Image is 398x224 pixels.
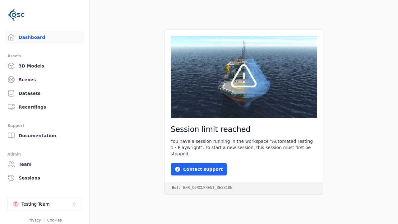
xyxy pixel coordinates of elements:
[7,122,82,129] div: Support
[171,138,317,157] div: You have a session running in the workspace "Automated Testing 1 - Playwright". To start a new se...
[7,52,82,60] div: Assets
[5,158,84,170] a: Team
[5,129,84,142] a: Documentation
[164,182,323,194] code: ERR_CONCURRENT_SESSION
[7,151,82,158] div: Admin
[5,60,84,72] a: 3D Models
[7,6,25,24] img: Logo
[5,31,84,44] a: Dashboard
[13,201,19,207] div: T
[5,172,84,184] a: Sessions
[21,201,50,207] div: Testing Team
[5,87,84,100] a: Datasets
[5,101,84,113] a: Recordings
[171,124,317,134] h2: Session limit reached
[171,163,227,175] button: Contact support
[44,218,45,222] span: |
[5,73,84,86] a: Scenes
[7,198,82,210] button: Select a workspace
[27,218,41,222] a: Privacy
[47,218,62,222] a: Cookies
[172,186,181,190] strong: Ref:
